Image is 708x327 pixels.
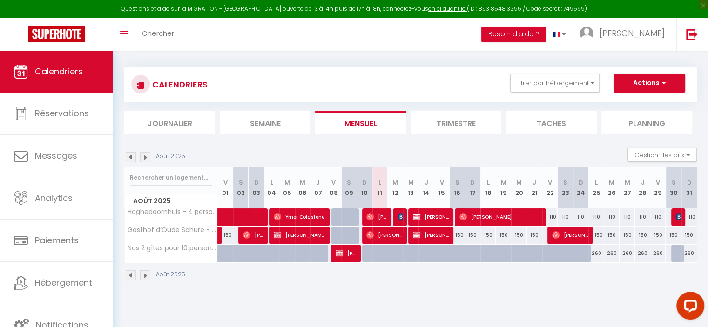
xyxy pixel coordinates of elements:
[635,245,650,262] div: 260
[336,244,356,262] span: [PERSON_NAME]
[218,167,233,208] th: 01
[126,227,219,234] span: Gasthof d’Oude Schure - 6 personnes
[392,178,398,187] abbr: M
[403,167,418,208] th: 13
[552,226,588,244] span: [PERSON_NAME]
[627,148,697,162] button: Gestion des prix
[573,18,676,51] a: ... [PERSON_NAME]
[481,27,546,42] button: Besoin d'aide ?
[130,169,212,186] input: Rechercher un logement...
[542,167,558,208] th: 22
[650,167,666,208] th: 29
[465,167,480,208] th: 17
[366,208,387,226] span: [PERSON_NAME]
[450,167,465,208] th: 16
[635,167,650,208] th: 28
[316,178,320,187] abbr: J
[609,178,614,187] abbr: M
[459,208,541,226] span: [PERSON_NAME]
[588,208,604,226] div: 110
[156,270,185,279] p: Août 2025
[595,178,598,187] abbr: L
[604,208,620,226] div: 110
[558,208,573,226] div: 110
[533,178,536,187] abbr: J
[434,167,449,208] th: 15
[506,111,597,134] li: Tâches
[614,74,685,93] button: Actions
[220,111,310,134] li: Semaine
[671,178,675,187] abbr: S
[362,178,367,187] abbr: D
[300,178,305,187] abbr: M
[635,227,650,244] div: 150
[411,111,501,134] li: Trimestre
[511,167,526,208] th: 20
[126,208,219,215] span: Haghedoornhuis - 4 personnes
[347,178,351,187] abbr: S
[686,28,698,40] img: logout
[142,28,174,38] span: Chercher
[681,208,697,226] div: 110
[563,178,567,187] abbr: S
[675,208,681,226] span: [PERSON_NAME]
[35,107,89,119] span: Réservations
[501,178,506,187] abbr: M
[125,194,217,208] span: Août 2025
[408,178,414,187] abbr: M
[28,26,85,42] img: Super Booking
[480,167,496,208] th: 18
[156,152,185,161] p: Août 2025
[641,178,645,187] abbr: J
[681,245,697,262] div: 260
[378,178,381,187] abbr: L
[573,167,588,208] th: 24
[341,167,357,208] th: 09
[126,245,219,252] span: Nos 2 gîtes pour 10 personnes
[284,178,290,187] abbr: M
[218,227,233,244] div: 150
[254,178,259,187] abbr: D
[315,111,406,134] li: Mensuel
[487,178,490,187] abbr: L
[418,167,434,208] th: 14
[35,277,92,288] span: Hébergement
[604,245,620,262] div: 260
[35,66,83,77] span: Calendriers
[35,192,73,204] span: Analytics
[135,18,181,51] a: Chercher
[372,167,388,208] th: 11
[620,167,635,208] th: 27
[635,208,650,226] div: 110
[604,227,620,244] div: 150
[388,167,403,208] th: 12
[601,111,692,134] li: Planning
[150,74,208,95] h3: CALENDRIERS
[326,167,341,208] th: 08
[310,167,326,208] th: 07
[35,234,79,246] span: Paiements
[470,178,475,187] abbr: D
[588,167,604,208] th: 25
[650,245,666,262] div: 260
[527,227,542,244] div: 150
[687,178,692,187] abbr: D
[579,178,583,187] abbr: D
[243,226,263,244] span: [PERSON_NAME]
[274,208,325,226] span: Ymor Coldstone
[620,208,635,226] div: 110
[656,178,660,187] abbr: V
[223,178,228,187] abbr: V
[35,150,77,161] span: Messages
[233,167,249,208] th: 02
[516,178,522,187] abbr: M
[580,27,593,40] img: ...
[620,245,635,262] div: 260
[357,167,372,208] th: 10
[425,178,428,187] abbr: J
[588,245,604,262] div: 260
[650,208,666,226] div: 110
[548,178,552,187] abbr: V
[511,227,526,244] div: 150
